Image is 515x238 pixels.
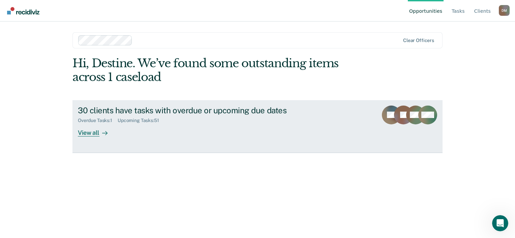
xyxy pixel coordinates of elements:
a: 30 clients have tasks with overdue or upcoming due datesOverdue Tasks:1Upcoming Tasks:51View all [72,100,443,153]
div: Upcoming Tasks : 51 [118,118,164,123]
div: Clear officers [403,38,434,43]
div: Overdue Tasks : 1 [78,118,118,123]
div: 30 clients have tasks with overdue or upcoming due dates [78,106,314,115]
button: Profile dropdown button [499,5,510,16]
div: Hi, Destine. We’ve found some outstanding items across 1 caseload [72,56,368,84]
img: Recidiviz [7,7,39,14]
div: View all [78,123,116,136]
div: D M [499,5,510,16]
iframe: Intercom live chat [492,215,508,231]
